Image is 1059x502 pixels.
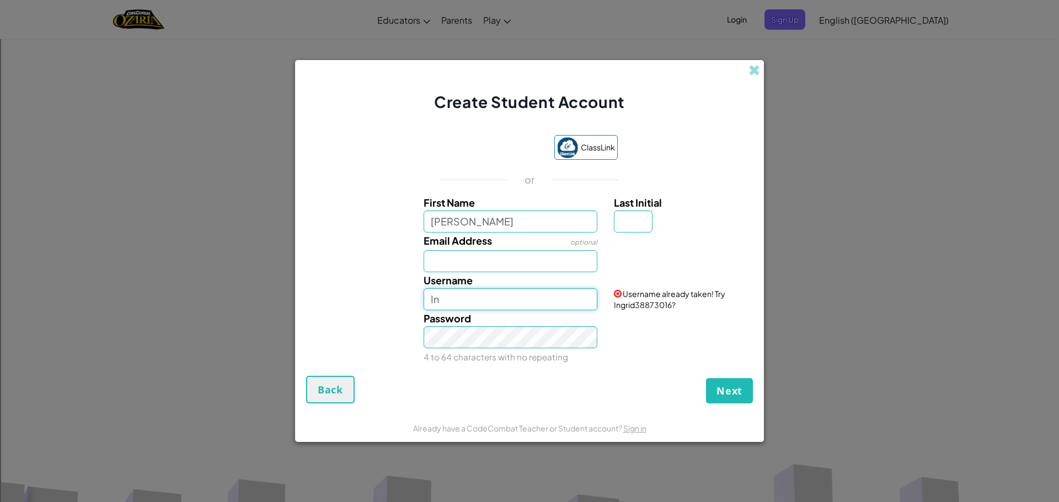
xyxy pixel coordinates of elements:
div: Delete [4,34,1055,44]
div: Move To ... [4,74,1055,84]
button: Next [706,378,753,403]
img: classlink-logo-small.png [557,137,578,158]
div: Move To ... [4,24,1055,34]
button: Back [306,376,355,403]
span: Create Student Account [434,92,624,111]
span: Username already taken! Try Ingrid38873016? [614,289,725,310]
iframe: Sign in with Google Button [436,136,549,160]
span: Email Address [424,234,492,247]
div: Sort A > Z [4,4,1055,14]
span: Password [424,312,471,325]
span: Already have a CodeCombat Teacher or Student account? [413,423,623,433]
div: Sort New > Old [4,14,1055,24]
small: 4 to 64 characters with no repeating [424,352,568,362]
p: or [525,173,535,186]
a: Sign in [623,423,646,433]
span: ClassLink [581,139,615,155]
div: Rename [4,64,1055,74]
div: Options [4,44,1055,54]
span: Last Initial [614,196,662,209]
span: Next [716,384,742,397]
span: First Name [424,196,475,209]
div: Sign out [4,54,1055,64]
span: optional [570,238,597,246]
span: Username [424,274,473,287]
span: Back [318,383,343,396]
